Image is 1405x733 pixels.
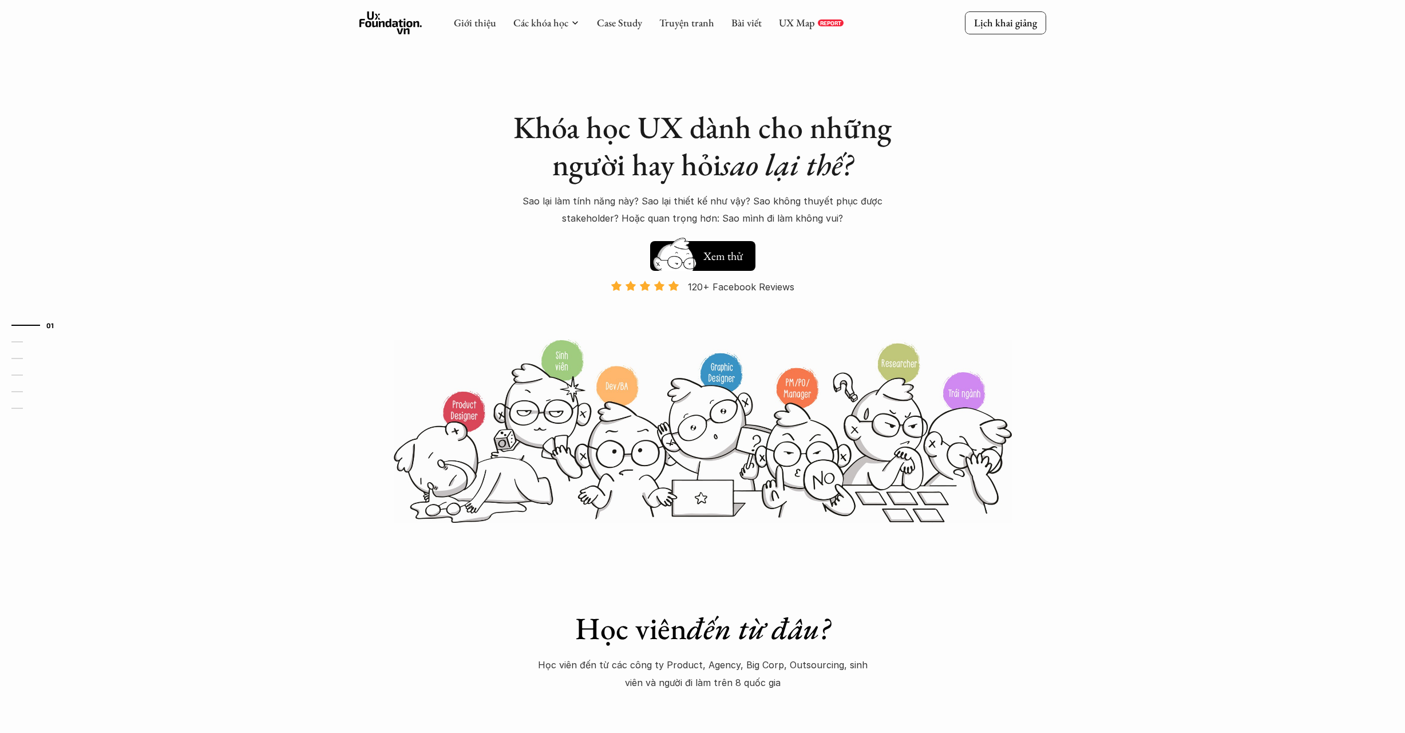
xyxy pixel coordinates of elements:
a: Bài viết [731,16,762,29]
p: 120+ Facebook Reviews [688,278,794,295]
a: Lịch khai giảng [965,11,1046,34]
a: 01 [11,318,66,332]
h5: Xem thử [702,248,744,264]
a: Xem thử [650,235,755,271]
em: đến từ đâu? [687,608,830,648]
p: Học viên đến từ các công ty Product, Agency, Big Corp, Outsourcing, sinh viên và người đi làm trê... [531,656,874,691]
p: Sao lại làm tính năng này? Sao lại thiết kế như vậy? Sao không thuyết phục được stakeholder? Hoặc... [502,192,903,227]
a: Truyện tranh [659,16,714,29]
a: Giới thiệu [454,16,496,29]
a: Các khóa học [513,16,568,29]
p: Lịch khai giảng [974,16,1037,29]
strong: 01 [46,321,54,329]
h1: Học viên [502,610,903,647]
p: REPORT [820,19,841,26]
a: 120+ Facebook Reviews [601,280,805,338]
em: sao lại thế? [721,144,853,184]
h1: Khóa học UX dành cho những người hay hỏi [502,109,903,183]
a: UX Map [779,16,815,29]
a: Case Study [597,16,642,29]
